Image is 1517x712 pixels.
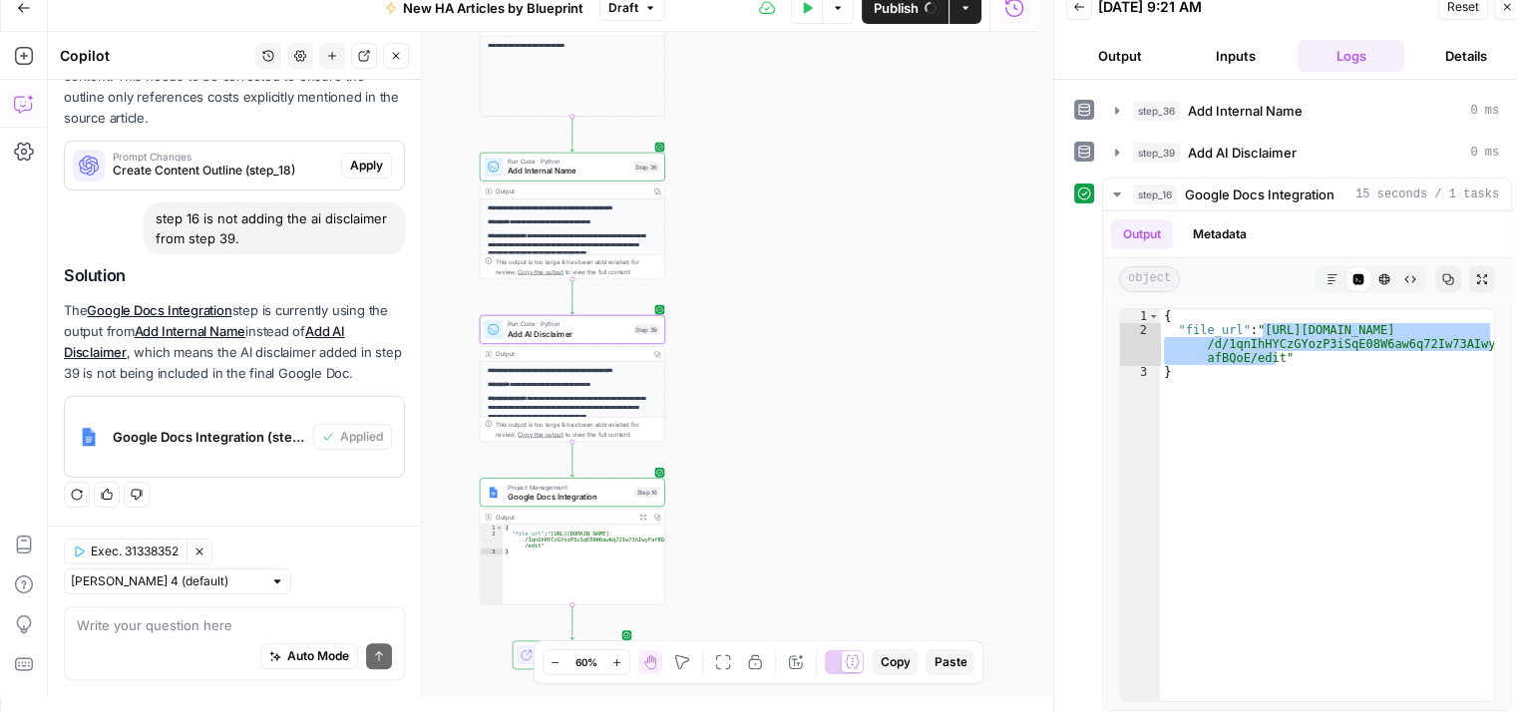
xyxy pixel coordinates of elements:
g: Edge from step_39 to step_16 [570,442,574,477]
div: Step 16 [634,487,659,498]
button: Apply [341,153,392,178]
span: Toggle code folding, rows 1 through 3 [496,525,503,531]
span: Run Code · Python [508,157,628,167]
span: 0 ms [1470,102,1499,120]
div: Copilot [60,46,249,66]
div: Single OutputOutputEnd [480,640,665,669]
div: Output [496,512,632,522]
span: step_16 [1133,184,1177,204]
p: The step is currently using the output from instead of , which means the AI disclaimer added in s... [64,300,405,385]
span: Google Docs Integration [508,491,629,503]
button: 0 ms [1103,95,1511,127]
button: Inputs [1182,40,1290,72]
img: Instagram%20post%20-%201%201.png [488,487,500,499]
span: Create Content Outline (step_18) [113,162,333,179]
span: Paste [934,653,966,671]
span: Toggle code folding, rows 1 through 3 [1148,309,1159,323]
a: Add Internal Name [135,323,245,339]
span: Run Code · Python [508,319,628,329]
div: 3 [480,548,503,554]
button: Output [1066,40,1174,72]
div: Output [496,24,646,34]
g: Edge from step_35 to step_36 [570,117,574,152]
div: Output [496,186,646,196]
span: Google Docs Integration [1185,184,1334,204]
span: Add Internal Name [1188,101,1303,121]
div: 2 [1120,323,1160,365]
span: 60% [575,654,597,670]
div: 15 seconds / 1 tasks [1103,211,1511,710]
div: This output is too large & has been abbreviated for review. to view the full content. [496,420,659,439]
button: 15 seconds / 1 tasks [1103,178,1511,210]
span: 0 ms [1470,144,1499,162]
button: Copy [872,649,918,675]
span: step_36 [1133,101,1180,121]
div: This output is too large & has been abbreviated for review. to view the full content. [496,257,659,276]
span: Auto Mode [287,647,349,665]
g: Edge from step_36 to step_39 [570,279,574,314]
button: Output [1111,219,1173,249]
input: Claude Sonnet 4 (default) [71,571,262,591]
span: Copy the output [518,268,564,275]
span: Copy [880,653,910,671]
span: Project Management [508,482,629,492]
span: 15 seconds / 1 tasks [1355,185,1499,203]
span: Copy the output [518,431,564,438]
img: Instagram%20post%20-%201%201.png [73,421,105,453]
button: Auto Mode [260,643,358,669]
h2: Solution [64,266,405,285]
span: Google Docs Integration (step_16) [113,427,305,447]
button: Logs [1298,40,1405,72]
span: Apply [350,157,383,175]
div: 1 [480,525,503,531]
button: Metadata [1181,219,1259,249]
button: Paste [926,649,974,675]
div: step 16 is not adding the ai disclaimer from step 39. [144,202,405,254]
span: Prompt Changes [113,152,333,162]
div: 3 [1120,365,1160,379]
span: object [1119,266,1180,292]
div: 2 [480,531,503,548]
span: Add Internal Name [508,165,628,177]
div: Step 39 [633,324,659,335]
span: Exec. 31338352 [91,542,179,560]
div: Project ManagementGoogle Docs IntegrationStep 16Output{ "file_url":"[URL][DOMAIN_NAME] /1qnIhHYCz... [480,478,665,604]
g: Edge from step_16 to end [570,604,574,639]
span: Add AI Disclaimer [508,328,628,340]
div: Step 36 [633,162,659,173]
span: Add AI Disclaimer [1188,143,1297,163]
button: Exec. 31338352 [64,538,187,564]
span: Applied [340,428,383,446]
div: 1 [1120,309,1160,323]
span: step_39 [1133,143,1180,163]
div: Output [496,349,646,359]
a: Google Docs Integration [87,302,231,318]
button: 0 ms [1103,137,1511,169]
button: Applied [313,424,392,450]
